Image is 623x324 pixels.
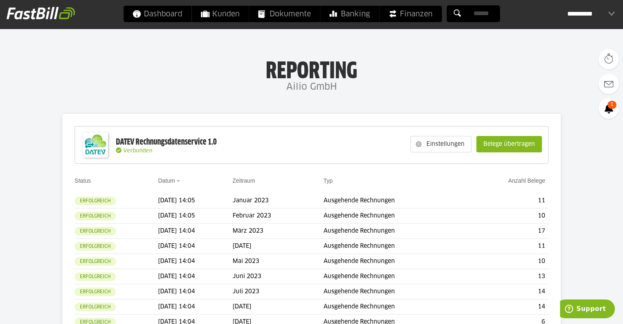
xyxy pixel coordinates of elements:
td: Ausgehende Rechnungen [323,284,467,299]
span: Dokumente [258,6,311,22]
td: [DATE] [232,299,323,315]
a: Anzahl Belege [508,177,545,184]
a: Dokumente [249,6,320,22]
iframe: Öffnet ein Widget, in dem Sie weitere Informationen finden [560,299,615,320]
td: 14 [467,284,548,299]
span: Dashboard [132,6,182,22]
sl-badge: Erfolgreich [75,212,116,220]
td: [DATE] 14:05 [158,208,233,224]
td: Mai 2023 [232,254,323,269]
img: sort_desc.gif [177,180,182,182]
td: Ausgehende Rechnungen [323,208,467,224]
td: Ausgehende Rechnungen [323,254,467,269]
img: DATEV-Datenservice Logo [79,129,112,161]
td: [DATE] 14:04 [158,254,233,269]
a: Banking [320,6,379,22]
td: Juli 2023 [232,284,323,299]
img: fastbill_logo_white.png [7,7,75,20]
sl-badge: Erfolgreich [75,227,116,236]
td: [DATE] 14:04 [158,299,233,315]
td: [DATE] 14:04 [158,239,233,254]
td: Ausgehende Rechnungen [323,269,467,284]
a: 1 [598,98,619,119]
span: 1 [607,101,616,109]
td: Ausgehende Rechnungen [323,224,467,239]
td: 11 [467,193,548,208]
a: Dashboard [123,6,191,22]
sl-badge: Erfolgreich [75,242,116,251]
sl-badge: Erfolgreich [75,288,116,296]
td: März 2023 [232,224,323,239]
span: Kunden [201,6,240,22]
td: Februar 2023 [232,208,323,224]
sl-button: Belege übertragen [476,136,542,152]
td: Juni 2023 [232,269,323,284]
td: 10 [467,254,548,269]
td: 14 [467,299,548,315]
a: Typ [323,177,333,184]
td: Ausgehende Rechnungen [323,239,467,254]
td: [DATE] 14:04 [158,224,233,239]
span: Verbunden [123,148,152,154]
sl-badge: Erfolgreich [75,257,116,266]
a: Status [75,177,91,184]
span: Finanzen [388,6,433,22]
sl-button: Einstellungen [410,136,471,152]
a: Zeitraum [232,177,255,184]
sl-badge: Erfolgreich [75,303,116,311]
a: Kunden [192,6,249,22]
sl-badge: Erfolgreich [75,197,116,205]
td: [DATE] 14:04 [158,269,233,284]
a: Datum [158,177,175,184]
div: DATEV Rechnungsdatenservice 1.0 [116,137,217,147]
td: [DATE] [232,239,323,254]
h1: Reporting [82,58,541,79]
td: Ausgehende Rechnungen [323,299,467,315]
td: Ausgehende Rechnungen [323,193,467,208]
td: 17 [467,224,548,239]
td: 11 [467,239,548,254]
td: [DATE] 14:05 [158,193,233,208]
td: Januar 2023 [232,193,323,208]
sl-badge: Erfolgreich [75,272,116,281]
a: Finanzen [379,6,442,22]
td: [DATE] 14:04 [158,284,233,299]
td: 10 [467,208,548,224]
span: Banking [329,6,370,22]
td: 13 [467,269,548,284]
